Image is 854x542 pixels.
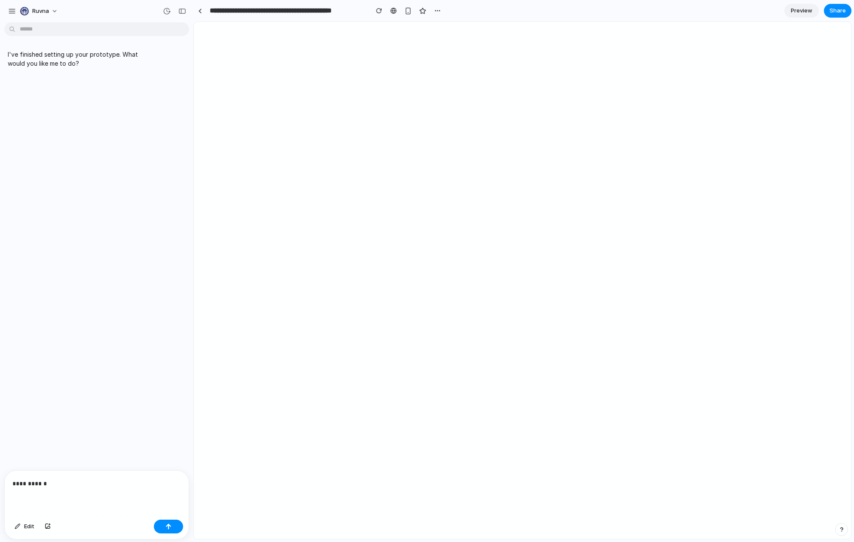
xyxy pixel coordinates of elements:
[10,520,39,533] button: Edit
[830,6,846,15] span: Share
[32,7,49,15] span: Ruvna
[791,6,812,15] span: Preview
[824,4,851,18] button: Share
[784,4,819,18] a: Preview
[24,522,34,531] span: Edit
[17,4,62,18] button: Ruvna
[8,50,151,68] p: I've finished setting up your prototype. What would you like me to do?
